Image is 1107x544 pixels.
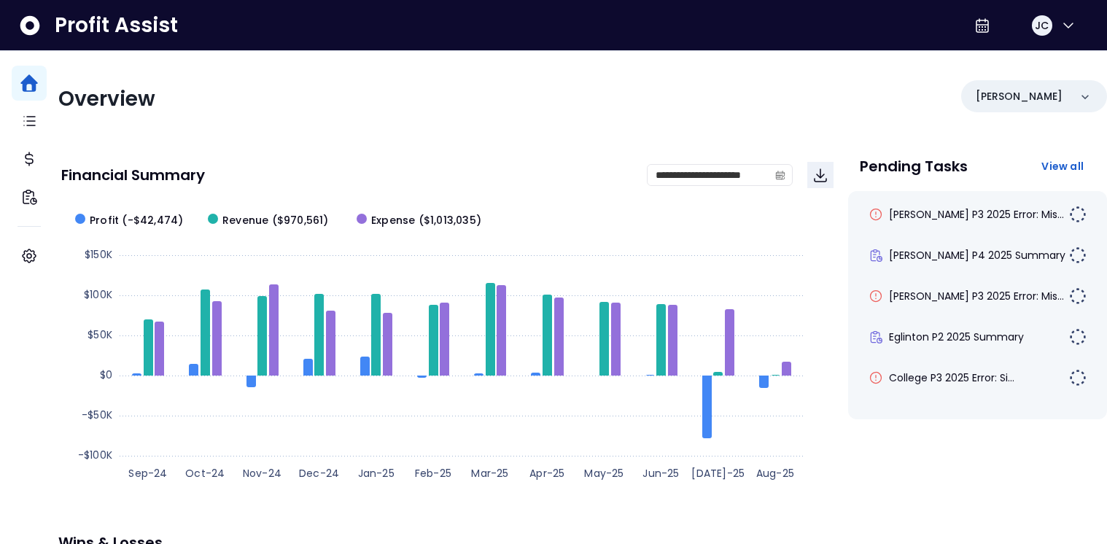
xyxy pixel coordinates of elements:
span: [PERSON_NAME] P3 2025 Error: Mis... [889,207,1064,222]
text: Jun-25 [642,466,679,481]
text: $150K [85,247,112,262]
span: Profit Assist [55,12,178,39]
button: Download [807,162,834,188]
img: Not yet Started [1069,369,1087,386]
text: $50K [88,327,112,342]
text: Nov-24 [243,466,281,481]
text: Aug-25 [756,466,794,481]
text: $0 [100,368,112,382]
text: Dec-24 [299,466,339,481]
span: [PERSON_NAME] P3 2025 Error: Mis... [889,289,1064,303]
text: Mar-25 [471,466,508,481]
p: Pending Tasks [860,159,968,174]
text: [DATE]-25 [691,466,745,481]
span: Profit (-$42,474) [90,213,183,228]
text: Apr-25 [529,466,564,481]
text: Feb-25 [415,466,451,481]
text: Jan-25 [358,466,395,481]
img: Not yet Started [1069,328,1087,346]
text: -$50K [82,408,112,422]
span: College P3 2025 Error: Si... [889,370,1014,385]
text: Sep-24 [128,466,167,481]
img: Not yet Started [1069,206,1087,223]
span: Eglinton P2 2025 Summary [889,330,1024,344]
p: [PERSON_NAME] [976,89,1063,104]
span: [PERSON_NAME] P4 2025 Summary [889,248,1065,263]
span: JC [1035,18,1049,33]
span: Expense ($1,013,035) [371,213,481,228]
p: Financial Summary [61,168,205,182]
text: -$100K [78,448,112,462]
img: Not yet Started [1069,287,1087,305]
span: View all [1041,159,1084,174]
button: View all [1030,153,1095,179]
text: May-25 [584,466,624,481]
text: Oct-24 [185,466,225,481]
text: $100K [84,287,112,302]
span: Revenue ($970,561) [222,213,329,228]
span: Overview [58,85,155,113]
svg: calendar [775,170,785,180]
img: Not yet Started [1069,246,1087,264]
